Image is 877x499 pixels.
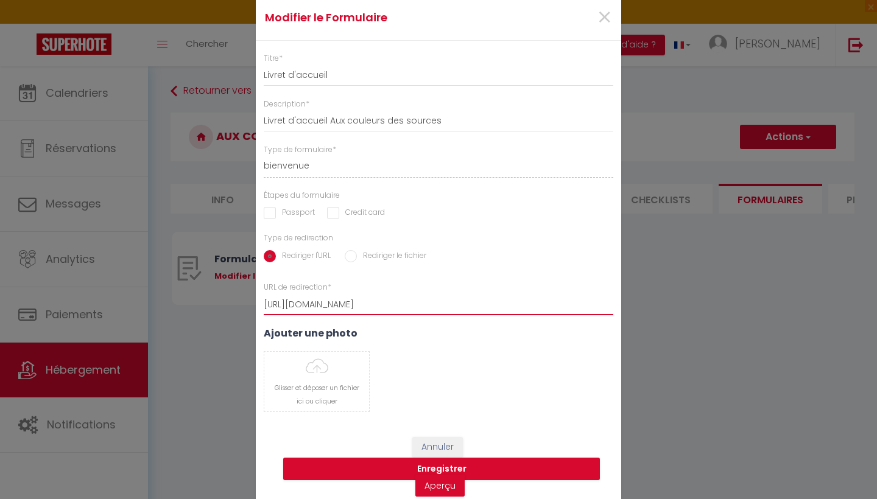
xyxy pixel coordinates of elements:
label: Rediriger le fichier [357,250,426,263]
h4: Modifier le Formulaire [265,9,491,26]
button: Close [597,5,612,31]
label: Rediriger l'URL [276,250,331,263]
button: Enregistrer [283,458,600,481]
a: Aperçu [415,475,465,497]
label: Type de formulaire [264,144,336,156]
h3: Ajouter une photo [264,327,613,339]
button: Annuler [412,437,463,458]
label: Type de redirection [264,232,333,244]
label: URL de redirection [264,282,331,293]
label: Titre [264,53,283,65]
label: Description [264,99,309,110]
label: Étapes du formulaire [264,190,340,201]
